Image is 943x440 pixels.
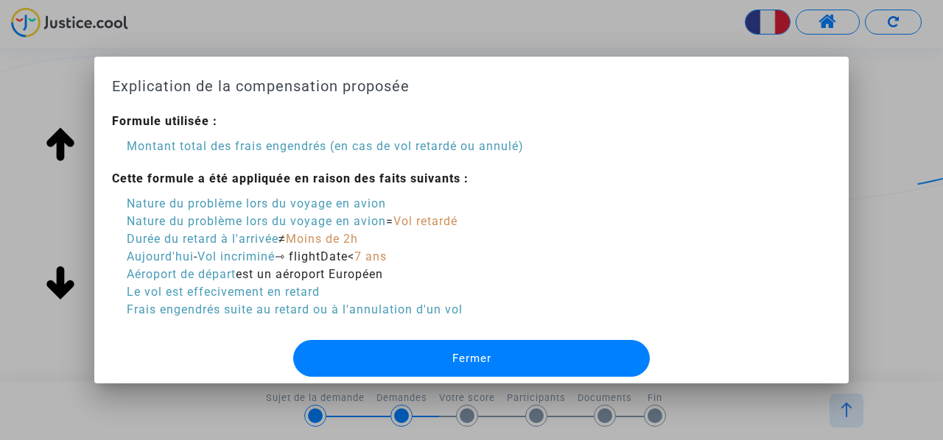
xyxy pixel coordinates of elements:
[354,249,387,263] span: 7 ans
[127,302,463,316] span: Frais engendrés suite au retard ou à l'annulation d'un vol
[286,232,358,246] span: Moins de 2h
[112,74,831,98] h1: Explication de la compensation proposée
[127,249,194,263] span: Aujourd'hui
[112,170,524,188] div: Cette formule a été appliquée en raison des faits suivants :
[194,249,197,263] span: -
[127,232,278,246] span: Durée du retard à l'arrivée
[393,214,458,228] span: Vol retardé
[197,249,275,263] span: Vol incriminé
[278,232,286,246] span: ≠
[127,214,386,228] span: Nature du problème lors du voyage en avion
[236,267,383,281] span: est un aéroport Européen
[127,267,236,281] span: Aéroport de départ
[127,285,320,299] span: Le vol est effecivement en retard
[275,249,348,263] span: ⇾ flightDate
[452,352,491,365] span: Fermer
[127,139,524,153] span: Montant total des frais engendrés (en cas de vol retardé ou annulé)
[386,214,393,228] span: =
[293,340,650,377] button: Fermer
[348,249,354,263] span: <
[127,196,386,210] span: Nature du problème lors du voyage en avion
[112,113,524,130] div: Formule utilisée :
